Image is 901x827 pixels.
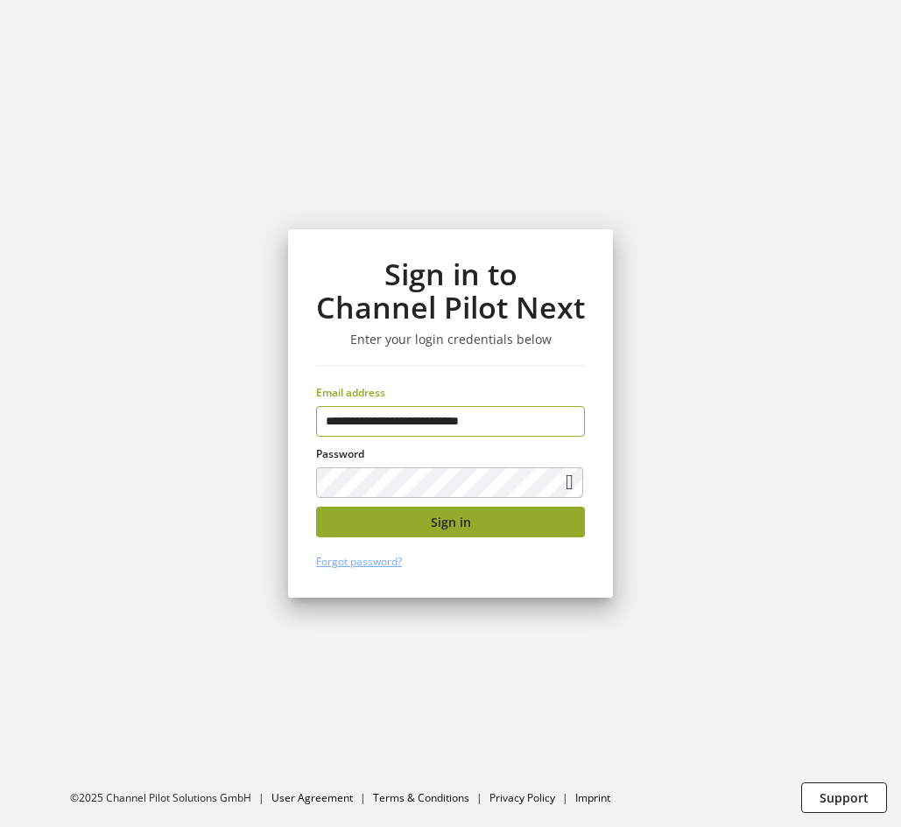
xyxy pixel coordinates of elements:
[820,788,869,807] span: Support
[316,385,385,400] span: Email address
[431,513,471,531] span: Sign in
[316,554,402,569] a: Forgot password?
[271,790,353,805] a: User Agreement
[316,446,364,461] span: Password
[70,790,271,806] li: ©2025 Channel Pilot Solutions GmbH
[801,782,887,813] button: Support
[316,507,585,537] button: Sign in
[489,790,555,805] a: Privacy Policy
[554,411,575,432] keeper-lock: Open Keeper Popup
[575,790,610,805] a: Imprint
[316,257,585,325] h1: Sign in to Channel Pilot Next
[373,790,469,805] a: Terms & Conditions
[316,332,585,347] h3: Enter your login credentials below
